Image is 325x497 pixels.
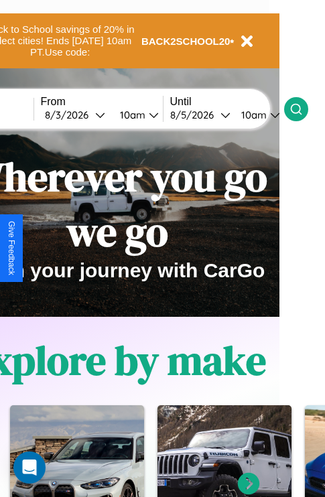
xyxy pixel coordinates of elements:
button: 10am [109,108,163,122]
div: Give Feedback [7,221,16,275]
div: 10am [113,109,149,121]
b: BACK2SCHOOL20 [141,35,231,47]
div: 8 / 3 / 2026 [45,109,95,121]
div: 10am [235,109,270,121]
button: 10am [231,108,284,122]
div: Open Intercom Messenger [13,451,46,484]
label: Until [170,96,284,108]
button: 8/3/2026 [41,108,109,122]
label: From [41,96,163,108]
div: 8 / 5 / 2026 [170,109,220,121]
